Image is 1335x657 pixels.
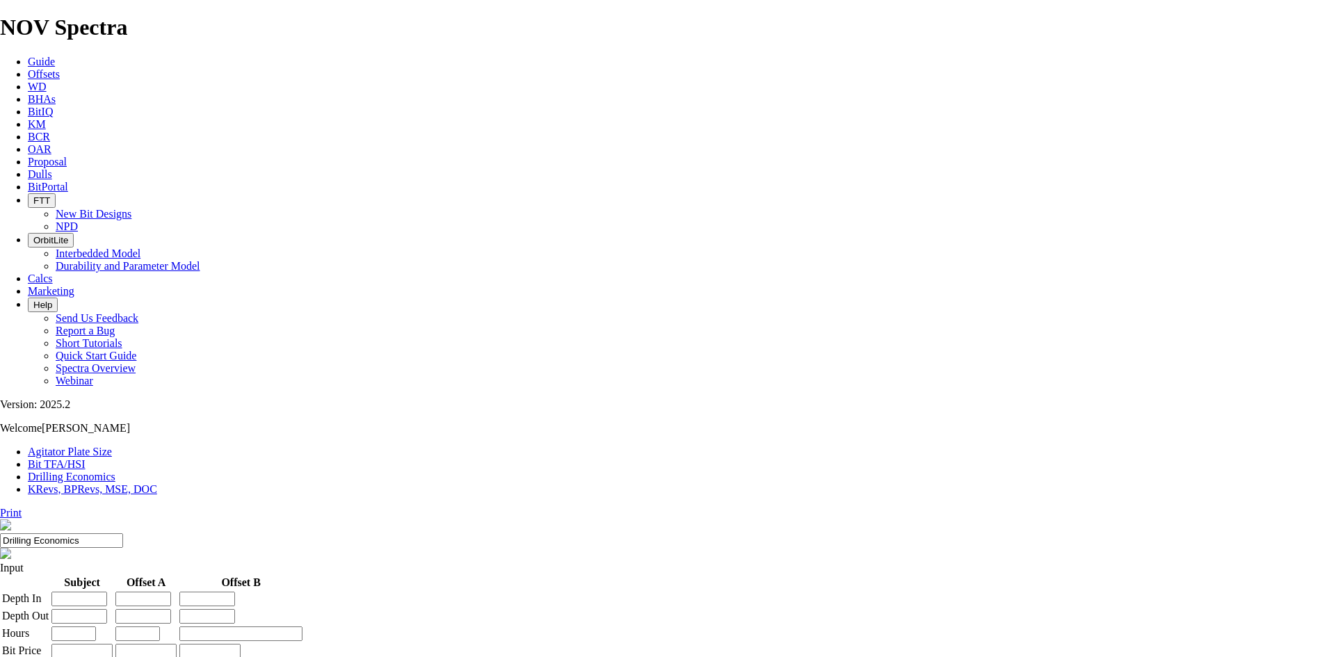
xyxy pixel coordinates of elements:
[33,195,50,206] span: FTT
[28,483,157,495] a: KRevs, BPRevs, MSE, DOC
[56,208,131,220] a: New Bit Designs
[28,56,55,67] a: Guide
[42,422,130,434] span: [PERSON_NAME]
[28,233,74,248] button: OrbitLite
[28,471,115,482] a: Drilling Economics
[28,285,74,297] a: Marketing
[1,626,49,642] td: Hours
[28,193,56,208] button: FTT
[179,576,303,590] th: Offset B
[56,337,122,349] a: Short Tutorials
[56,375,93,387] a: Webinar
[28,68,60,80] a: Offsets
[56,248,140,259] a: Interbedded Model
[28,118,46,130] a: KM
[28,131,50,143] a: BCR
[28,181,68,193] a: BitPortal
[28,273,53,284] a: Calcs
[28,93,56,105] a: BHAs
[28,168,52,180] a: Dulls
[56,350,136,362] a: Quick Start Guide
[28,106,53,117] a: BitIQ
[56,312,138,324] a: Send Us Feedback
[56,260,200,272] a: Durability and Parameter Model
[56,220,78,232] a: NPD
[28,458,86,470] a: Bit TFA/HSI
[1,591,49,607] td: Depth In
[28,81,47,92] a: WD
[33,300,52,310] span: Help
[28,446,112,457] a: Agitator Plate Size
[51,576,113,590] th: Subject
[56,362,136,374] a: Spectra Overview
[56,325,115,336] a: Report a Bug
[28,143,51,155] a: OAR
[115,576,177,590] th: Offset A
[28,298,58,312] button: Help
[33,235,68,245] span: OrbitLite
[28,156,67,168] a: Proposal
[1,608,49,624] td: Depth Out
